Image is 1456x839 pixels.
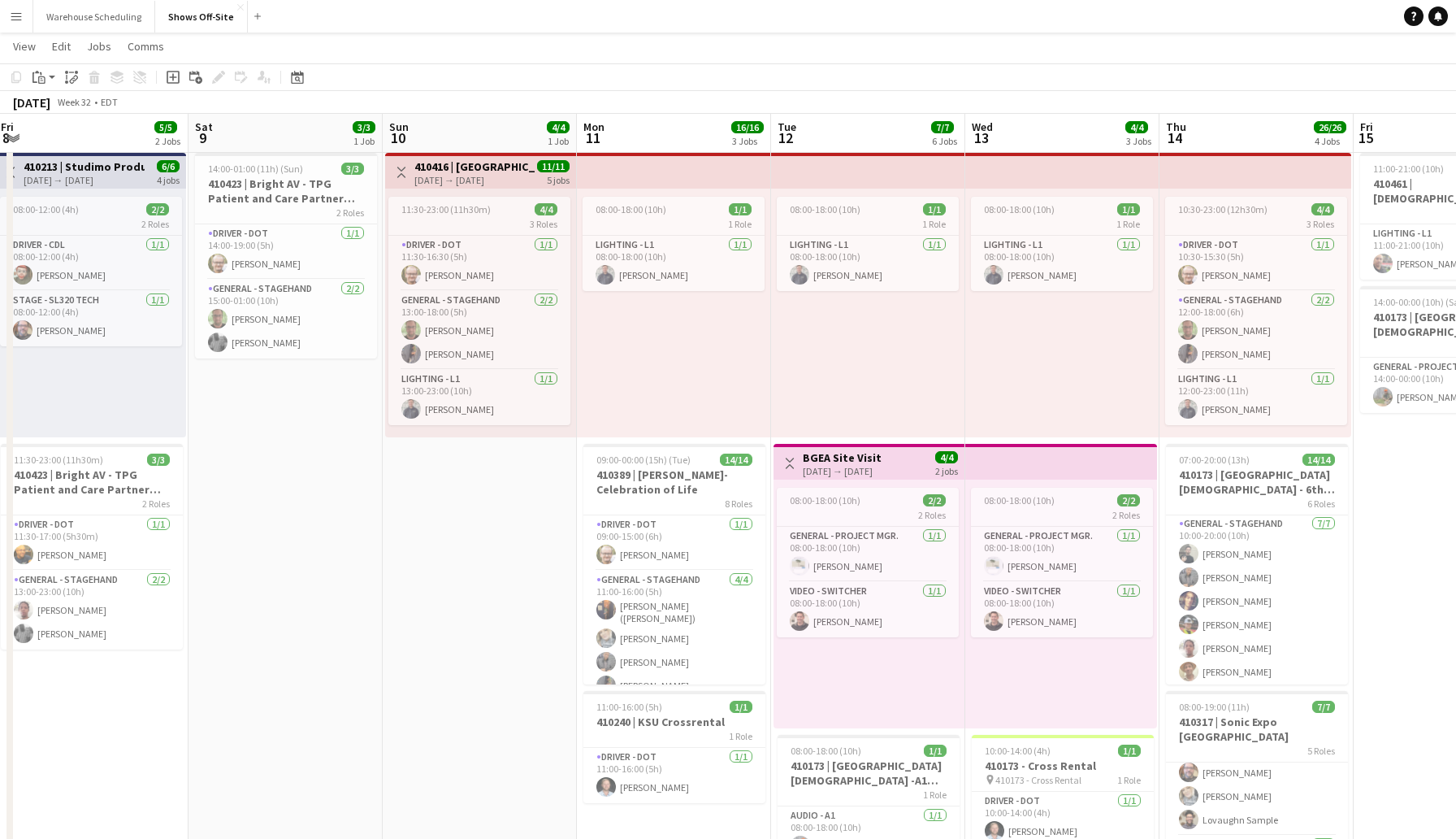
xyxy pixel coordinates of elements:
[971,197,1153,291] app-job-card: 08:00-18:00 (10h)1/11 RoleLighting - L11/108:00-18:00 (10h)[PERSON_NAME]
[971,527,1153,582] app-card-role: General - Project Mgr.1/108:00-18:00 (10h)[PERSON_NAME]
[922,218,946,230] span: 1 Role
[1117,203,1140,215] span: 1/1
[729,730,752,742] span: 1 Role
[1307,745,1335,757] span: 5 Roles
[353,121,375,133] span: 3/3
[778,120,796,134] span: Tue
[1311,203,1334,215] span: 4/4
[583,691,765,803] div: 11:00-16:00 (5h)1/1410240 | KSU Crossrental1 RoleDriver - DOT1/111:00-16:00 (5h)[PERSON_NAME]
[596,454,691,466] span: 09:00-00:00 (15h) (Tue)
[1307,498,1335,510] span: 6 Roles
[583,748,765,803] app-card-role: Driver - DOT1/111:00-16:00 (5h)[PERSON_NAME]
[535,203,557,215] span: 4/4
[918,509,946,521] span: 2 Roles
[1306,218,1334,230] span: 3 Roles
[54,96,94,108] span: Week 32
[157,172,180,186] div: 4 jobs
[530,218,557,230] span: 3 Roles
[720,454,752,466] span: 14/14
[803,465,882,477] div: [DATE] → [DATE]
[548,135,569,147] div: 1 Job
[388,370,570,425] app-card-role: Lighting - L11/113:00-23:00 (10h)[PERSON_NAME]
[128,39,164,54] span: Comms
[1302,454,1335,466] span: 14/14
[583,120,604,134] span: Mon
[1112,509,1140,521] span: 2 Roles
[414,159,535,174] h3: 410416 | [GEOGRAPHIC_DATA][DEMOGRAPHIC_DATA] - [GEOGRAPHIC_DATA]
[1,467,183,497] h3: 410423 | Bright AV - TPG Patient and Care Partner Edu
[537,160,570,172] span: 11/11
[777,197,959,291] div: 08:00-18:00 (10h)1/11 RoleLighting - L11/108:00-18:00 (10h)[PERSON_NAME]
[583,715,765,729] h3: 410240 | KSU Crossrental
[777,488,959,637] div: 08:00-18:00 (10h)2/22 RolesGeneral - Project Mgr.1/108:00-18:00 (10h)[PERSON_NAME]Video - Switche...
[195,224,377,280] app-card-role: Driver - DOT1/114:00-19:00 (5h)[PERSON_NAME]
[1,444,183,650] app-job-card: 11:30-23:00 (11h30m)3/3410423 | Bright AV - TPG Patient and Care Partner Edu2 RolesDriver - DOT1/...
[1,120,14,134] span: Fri
[984,494,1055,506] span: 08:00-18:00 (10h)
[387,128,409,147] span: 10
[971,236,1153,291] app-card-role: Lighting - L11/108:00-18:00 (10h)[PERSON_NAME]
[1117,494,1140,506] span: 2/2
[45,36,77,57] a: Edit
[1117,774,1141,786] span: 1 Role
[803,450,882,465] h3: BGEA Site Visit
[935,463,958,477] div: 2 jobs
[121,36,171,57] a: Comms
[923,494,946,506] span: 2/2
[142,498,170,510] span: 2 Roles
[931,121,954,133] span: 7/7
[971,582,1153,637] app-card-role: Video - Switcher1/108:00-18:00 (10h)[PERSON_NAME]
[401,203,491,215] span: 11:30-23:00 (11h30m)
[146,203,169,215] span: 2/2
[547,121,570,133] span: 4/4
[13,94,50,111] div: [DATE]
[1163,128,1186,147] span: 14
[995,774,1081,786] span: 410173 - Cross Rental
[777,236,959,291] app-card-role: Lighting - L11/108:00-18:00 (10h)[PERSON_NAME]
[341,163,364,175] span: 3/3
[583,236,765,291] app-card-role: Lighting - L11/108:00-18:00 (10h)[PERSON_NAME]
[353,135,375,147] div: 1 Job
[1166,715,1348,744] h3: 410317 | Sonic Expo [GEOGRAPHIC_DATA]
[1125,121,1148,133] span: 4/4
[1165,236,1347,291] app-card-role: Driver - DOT1/110:30-15:30 (5h)[PERSON_NAME]
[1179,701,1250,713] span: 08:00-19:00 (11h)
[208,163,303,175] span: 14:00-01:00 (11h) (Sun)
[972,759,1154,773] h3: 410173 - Cross Rental
[732,135,763,147] div: 3 Jobs
[1166,733,1348,836] app-card-role: General - Stagehand3/309:00-19:00 (10h)[PERSON_NAME][PERSON_NAME]Lovaughn Sample
[729,203,752,215] span: 1/1
[971,488,1153,637] app-job-card: 08:00-18:00 (10h)2/22 RolesGeneral - Project Mgr.1/108:00-18:00 (10h)[PERSON_NAME]Video - Switche...
[1166,515,1348,711] app-card-role: General - Stagehand7/710:00-20:00 (10h)[PERSON_NAME][PERSON_NAME][PERSON_NAME][PERSON_NAME][PERSO...
[147,454,170,466] span: 3/3
[24,174,145,186] div: [DATE] → [DATE]
[583,197,765,291] app-job-card: 08:00-18:00 (10h)1/11 RoleLighting - L11/108:00-18:00 (10h)[PERSON_NAME]
[725,498,752,510] span: 8 Roles
[33,1,155,33] button: Warehouse Scheduling
[583,444,765,685] app-job-card: 09:00-00:00 (15h) (Tue)14/14410389 | [PERSON_NAME]- Celebration of Life8 RolesDriver - DOT1/109:0...
[1166,444,1348,685] app-job-card: 07:00-20:00 (13h)14/14410173 | [GEOGRAPHIC_DATA][DEMOGRAPHIC_DATA] - 6th Grade Fall Camp FFA 2025...
[1165,370,1347,425] app-card-role: Lighting - L11/112:00-23:00 (11h)[PERSON_NAME]
[790,494,860,506] span: 08:00-18:00 (10h)
[157,160,180,172] span: 6/6
[1312,701,1335,713] span: 7/7
[414,174,535,186] div: [DATE] → [DATE]
[195,153,377,359] app-job-card: 14:00-01:00 (11h) (Sun)3/3410423 | Bright AV - TPG Patient and Care Partner Edu2 RolesDriver - DO...
[388,291,570,370] app-card-role: General - Stagehand2/213:00-18:00 (5h)[PERSON_NAME][PERSON_NAME]
[195,280,377,359] app-card-role: General - Stagehand2/215:00-01:00 (10h)[PERSON_NAME][PERSON_NAME]
[924,745,947,757] span: 1/1
[731,121,764,133] span: 16/16
[984,203,1055,215] span: 08:00-18:00 (10h)
[583,515,765,571] app-card-role: Driver - DOT1/109:00-15:00 (6h)[PERSON_NAME]
[1116,218,1140,230] span: 1 Role
[1165,197,1347,425] app-job-card: 10:30-23:00 (12h30m)4/43 RolesDriver - DOT1/110:30-15:30 (5h)[PERSON_NAME]General - Stagehand2/21...
[1360,120,1373,134] span: Fri
[583,571,765,702] app-card-role: General - Stagehand4/411:00-16:00 (5h)[PERSON_NAME] ([PERSON_NAME]) [PERSON_NAME][PERSON_NAME][PE...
